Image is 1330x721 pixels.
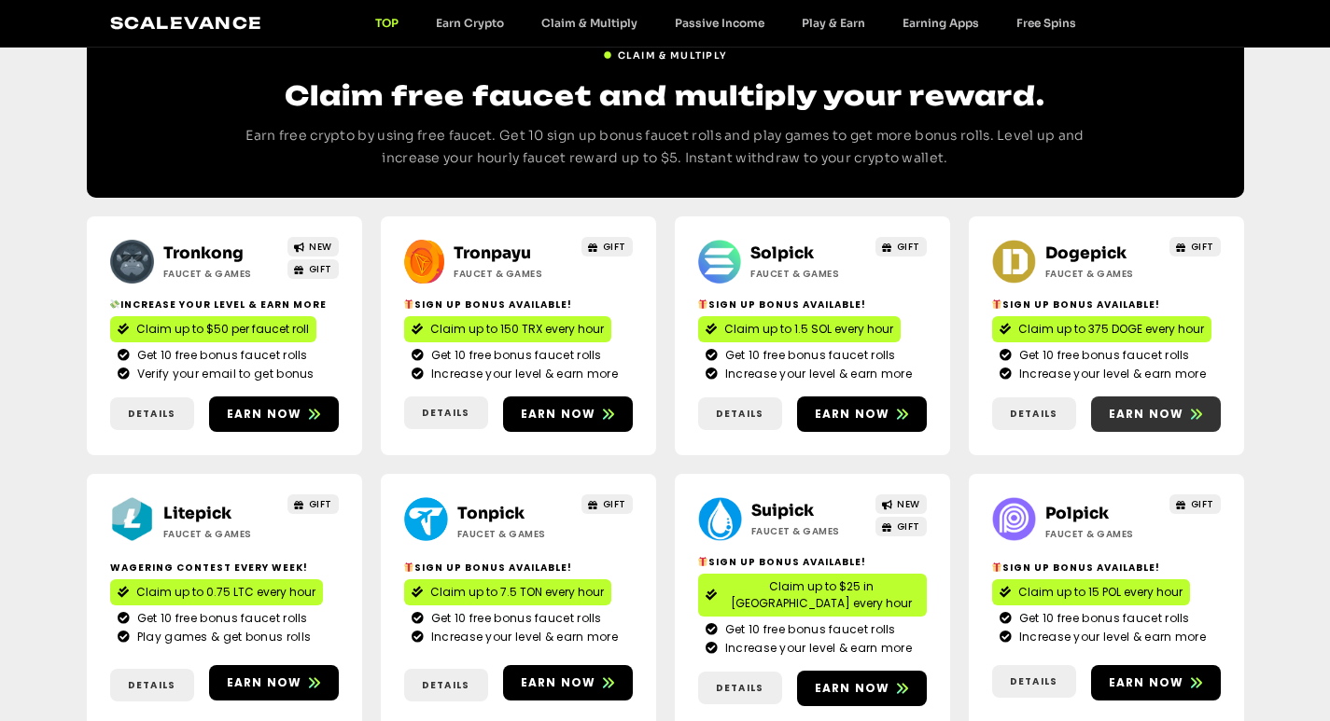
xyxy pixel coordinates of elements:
span: Get 10 free bonus faucet rolls [133,610,308,627]
img: 🎁 [404,299,413,309]
a: Details [404,669,488,701]
span: Details [716,407,763,421]
a: Earn now [1091,665,1221,700]
span: Details [1010,674,1057,688]
a: Tronpayu [454,243,531,263]
a: Details [698,397,782,430]
a: Claim up to 150 TRX every hour [404,316,611,342]
span: GIFT [603,240,626,254]
a: Earn now [503,396,633,432]
h2: Sign Up Bonus Available! [992,561,1221,575]
a: Earn now [209,396,339,432]
h2: Faucet & Games [1045,527,1162,541]
span: Increase your level & earn more [427,366,618,382]
a: Claim up to 375 DOGE every hour [992,316,1211,342]
h2: Sign Up Bonus Available! [404,298,633,312]
p: Earn free crypto by using free faucet. Get 10 sign up bonus faucet rolls and play games to get mo... [217,125,1113,170]
span: Earn now [815,406,890,423]
span: Get 10 free bonus faucet rolls [427,610,602,627]
a: Free Spins [998,16,1095,30]
span: Claim up to 15 POL every hour [1018,584,1183,601]
span: GIFT [897,240,920,254]
h2: Sign Up Bonus Available! [698,555,927,569]
span: Increase your level & earn more [427,629,618,645]
a: Passive Income [656,16,783,30]
a: Dogepick [1045,243,1127,263]
a: Earn now [797,671,927,706]
span: GIFT [1191,240,1214,254]
span: Earn now [521,674,596,691]
h2: Sign Up Bonus Available! [698,298,927,312]
a: Claim up to 7.5 TON every hour [404,579,611,605]
a: Litepick [163,504,231,523]
span: Increase your level & earn more [721,366,912,382]
a: Details [404,396,488,429]
span: GIFT [309,262,332,276]
a: Details [698,672,782,704]
a: Earn now [1091,396,1221,432]
span: Get 10 free bonus faucet rolls [721,347,896,364]
span: GIFT [897,520,920,534]
h2: Increase your level & earn more [110,298,339,312]
span: Earn now [1109,674,1184,691]
a: Earn now [209,665,339,700]
a: Claim up to $50 per faucet roll [110,316,316,342]
span: Get 10 free bonus faucet rolls [721,621,896,638]
a: Claim up to $25 in [GEOGRAPHIC_DATA] every hour [698,574,927,617]
a: Scalevance [110,13,263,33]
span: Details [128,407,175,421]
span: Claim up to $50 per faucet roll [136,321,309,338]
span: Details [1010,407,1057,421]
a: Claim up to 0.75 LTC every hour [110,579,323,605]
span: Get 10 free bonus faucet rolls [1015,347,1190,364]
span: Get 10 free bonus faucet rolls [427,347,602,364]
a: Play & Earn [783,16,884,30]
a: Details [110,397,194,430]
a: Earn Crypto [417,16,523,30]
span: Increase your level & earn more [721,640,912,657]
span: Claim up to 7.5 TON every hour [430,584,604,601]
span: Earn now [227,406,302,423]
span: Details [716,681,763,695]
a: GIFT [581,494,633,514]
span: Earn now [227,674,302,691]
a: Details [992,665,1076,698]
h2: Sign Up Bonus Available! [404,561,633,575]
h2: Claim free faucet and multiply your reward. [217,77,1113,114]
span: NEW [309,240,332,254]
span: Details [422,406,469,420]
a: Earn now [797,396,927,432]
span: Claim up to 1.5 SOL every hour [724,321,893,338]
span: NEW [897,497,920,511]
a: Details [110,669,194,701]
span: Earn now [815,680,890,697]
img: 🎁 [698,557,707,566]
span: Earn now [521,406,596,423]
a: GIFT [875,237,927,257]
img: 🎁 [992,299,1001,309]
img: 🎁 [992,562,1001,572]
h2: Wagering contest every week! [110,561,339,575]
h2: Faucet & Games [163,527,280,541]
h2: Faucet & Games [457,527,574,541]
span: Claim up to 150 TRX every hour [430,321,604,338]
img: 🎁 [698,299,707,309]
span: Increase your level & earn more [1015,366,1206,382]
a: Polpick [1045,504,1109,523]
span: Increase your level & earn more [1015,629,1206,645]
a: NEW [875,494,927,514]
nav: Menu [357,16,1095,30]
h2: Faucet & Games [454,267,570,281]
span: GIFT [603,497,626,511]
span: Get 10 free bonus faucet rolls [133,347,308,364]
a: Solpick [750,243,814,263]
a: GIFT [581,237,633,257]
a: Details [992,397,1076,430]
a: Claim up to 1.5 SOL every hour [698,316,901,342]
span: Verify your email to get bonus [133,366,315,382]
span: Details [422,678,469,692]
span: GIFT [1191,497,1214,511]
span: GIFT [309,497,332,511]
a: GIFT [1169,494,1221,514]
a: GIFT [287,259,339,279]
